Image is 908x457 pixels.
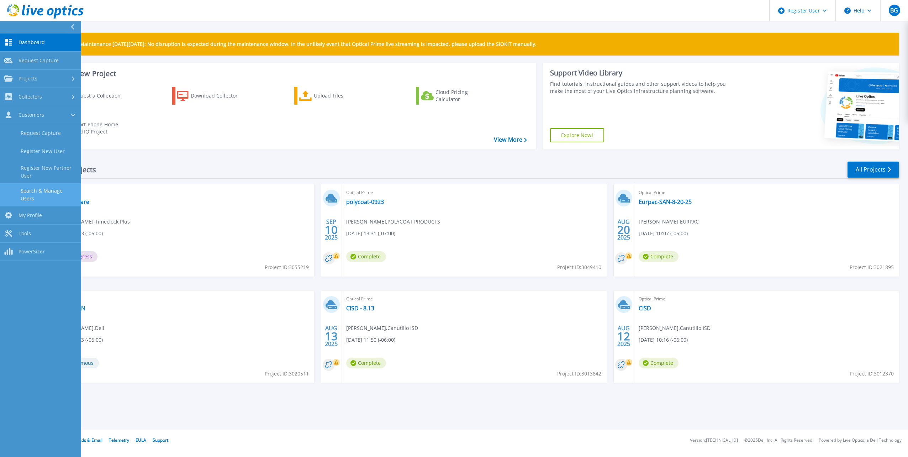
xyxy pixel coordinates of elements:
a: Request a Collection [51,87,130,105]
a: Eurpac-SAN-8-20-25 [639,198,692,205]
span: Project ID: 3013842 [557,370,601,378]
span: Complete [639,358,679,368]
span: [PERSON_NAME] , POLYCOAT PRODUCTS [346,218,440,226]
span: Optical Prime [346,295,602,303]
span: [PERSON_NAME] , EURPAC [639,218,699,226]
span: [DATE] 10:07 (-05:00) [639,230,688,237]
span: Complete [346,251,386,262]
span: Project ID: 3055219 [265,263,309,271]
span: Request Capture [19,57,59,64]
div: AUG 2025 [617,323,630,349]
div: Request a Collection [71,89,128,103]
span: 10 [325,227,338,233]
span: [DATE] 11:50 (-06:00) [346,336,395,344]
a: CISD [639,305,651,312]
span: 13 [325,333,338,339]
span: [PERSON_NAME] , Timeclock Plus [54,218,130,226]
span: Project ID: 3021895 [850,263,894,271]
div: AUG 2025 [324,323,338,349]
span: [PERSON_NAME] , Canutillo ISD [639,324,711,332]
h3: Start a New Project [51,70,527,78]
span: Project ID: 3020511 [265,370,309,378]
a: Support [153,437,168,443]
span: BG [890,7,898,13]
a: CISD - 8.13 [346,305,374,312]
span: Optical Prime [639,189,895,196]
span: Complete [346,358,386,368]
span: Optical Prime [54,295,310,303]
span: My Profile [19,212,42,219]
a: Telemetry [109,437,129,443]
a: All Projects [848,162,899,178]
span: [DATE] 10:16 (-06:00) [639,336,688,344]
a: Ads & Email [79,437,102,443]
span: Optical Prime [346,189,602,196]
span: Projects [19,75,37,82]
a: View More [494,136,527,143]
div: AUG 2025 [617,217,630,243]
a: polycoat-0923 [346,198,384,205]
span: Optical Prime [54,189,310,196]
a: Explore Now! [550,128,604,142]
li: Powered by Live Optics, a Dell Technology [819,438,902,443]
a: Upload Files [294,87,374,105]
li: © 2025 Dell Inc. All Rights Reserved [744,438,812,443]
span: [DATE] 13:31 (-07:00) [346,230,395,237]
a: Download Collector [172,87,252,105]
a: Cloud Pricing Calculator [416,87,495,105]
span: 12 [617,333,630,339]
div: Cloud Pricing Calculator [435,89,492,103]
span: [PERSON_NAME] , Canutillo ISD [346,324,418,332]
div: SEP 2025 [324,217,338,243]
span: Dashboard [19,39,45,46]
span: Customers [19,112,44,118]
span: Tools [19,230,31,237]
p: Scheduled Maintenance [DATE][DATE]: No disruption is expected during the maintenance window. In t... [53,41,537,47]
div: Upload Files [314,89,371,103]
span: Optical Prime [639,295,895,303]
span: 20 [617,227,630,233]
span: Project ID: 3049410 [557,263,601,271]
div: Import Phone Home CloudIQ Project [70,121,125,135]
div: Download Collector [191,89,248,103]
span: Collectors [19,94,42,100]
li: Version: [TECHNICAL_ID] [690,438,738,443]
div: Support Video Library [550,68,734,78]
span: Project ID: 3012370 [850,370,894,378]
a: EULA [136,437,146,443]
span: Complete [639,251,679,262]
span: PowerSizer [19,248,45,255]
div: Find tutorials, instructional guides and other support videos to help you make the most of your L... [550,80,734,95]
